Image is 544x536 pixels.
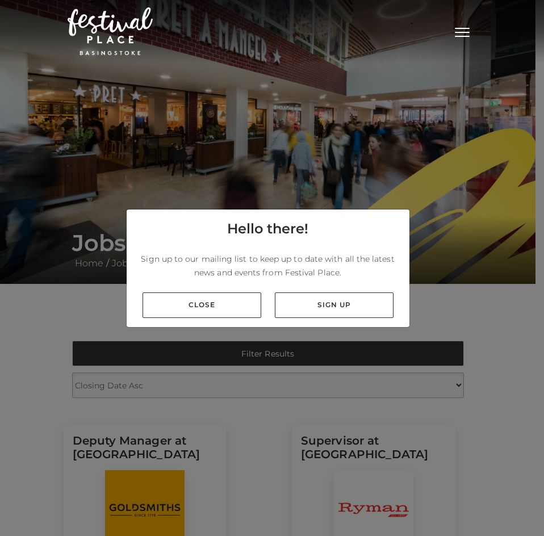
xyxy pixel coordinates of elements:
[68,7,153,55] img: Festival Place Logo
[275,292,394,318] a: Sign up
[143,292,261,318] a: Close
[448,23,476,39] button: Toggle navigation
[136,252,400,279] p: Sign up to our mailing list to keep up to date with all the latest news and events from Festival ...
[227,219,308,239] h4: Hello there!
